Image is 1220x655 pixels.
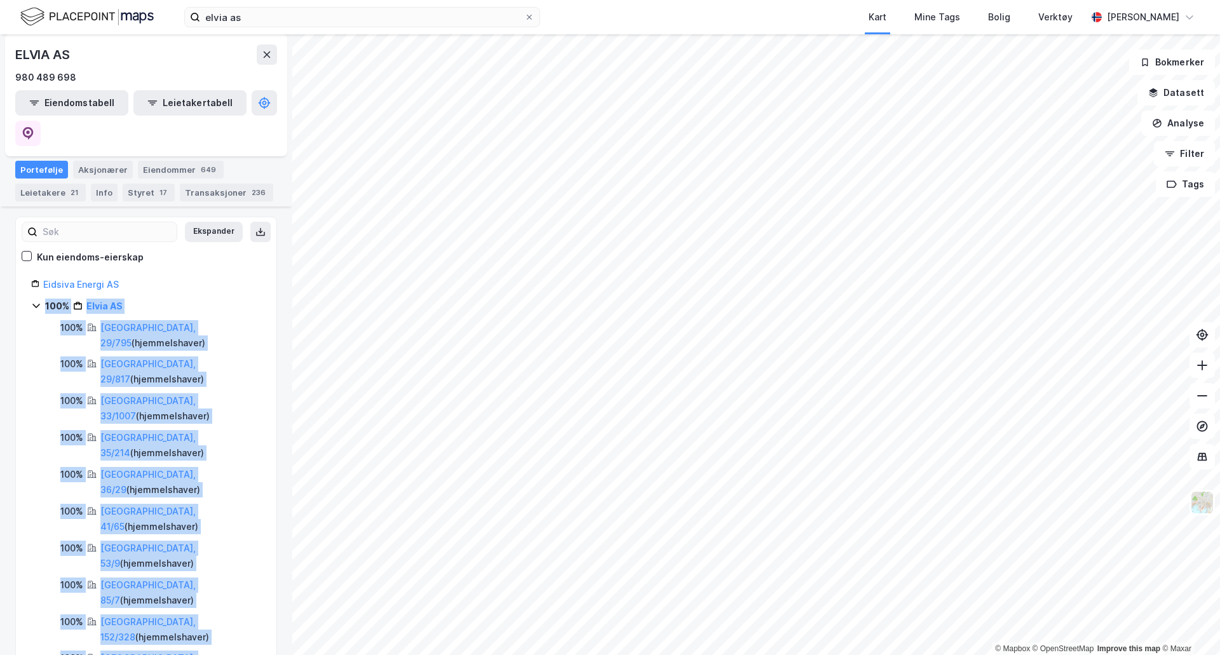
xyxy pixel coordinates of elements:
button: Datasett [1137,80,1215,105]
button: Tags [1156,172,1215,197]
div: Kart [869,10,886,25]
button: Analyse [1141,111,1215,136]
div: ( hjemmelshaver ) [100,430,261,461]
div: Portefølje [15,161,68,179]
div: Kun eiendoms-eierskap [37,250,144,265]
a: OpenStreetMap [1033,644,1094,653]
div: 980 489 698 [15,70,76,85]
div: 100% [60,577,83,593]
div: Mine Tags [914,10,960,25]
div: ( hjemmelshaver ) [100,614,261,645]
a: Elvia AS [86,300,123,311]
div: 100% [60,356,83,372]
iframe: Chat Widget [1156,594,1220,655]
div: 17 [157,186,170,199]
div: ( hjemmelshaver ) [100,467,261,497]
a: [GEOGRAPHIC_DATA], 152/328 [100,616,196,642]
div: 100% [60,430,83,445]
a: [GEOGRAPHIC_DATA], 29/817 [100,358,196,384]
div: 236 [249,186,268,199]
img: logo.f888ab2527a4732fd821a326f86c7f29.svg [20,6,154,28]
a: [GEOGRAPHIC_DATA], 35/214 [100,432,196,458]
input: Søk på adresse, matrikkel, gårdeiere, leietakere eller personer [200,8,524,27]
div: Bolig [988,10,1010,25]
a: Mapbox [995,644,1030,653]
div: Kontrollprogram for chat [1156,594,1220,655]
div: ( hjemmelshaver ) [100,504,261,534]
input: Søk [37,222,177,241]
div: 100% [60,393,83,409]
div: Info [91,184,118,201]
a: Eidsiva Energi AS [43,279,119,290]
div: 649 [198,163,219,176]
div: 100% [60,541,83,556]
div: ( hjemmelshaver ) [100,356,261,387]
img: Z [1190,490,1214,515]
div: ( hjemmelshaver ) [100,577,261,608]
div: 100% [45,299,69,314]
div: ( hjemmelshaver ) [100,541,261,571]
button: Filter [1154,141,1215,166]
a: [GEOGRAPHIC_DATA], 53/9 [100,543,196,569]
a: [GEOGRAPHIC_DATA], 29/795 [100,322,196,348]
a: Improve this map [1097,644,1160,653]
div: 21 [68,186,81,199]
div: Transaksjoner [180,184,273,201]
div: ELVIA AS [15,44,72,65]
a: [GEOGRAPHIC_DATA], 33/1007 [100,395,196,421]
div: [PERSON_NAME] [1107,10,1179,25]
button: Ekspander [185,222,243,242]
div: Aksjonærer [73,161,133,179]
div: ( hjemmelshaver ) [100,320,261,351]
div: 100% [60,320,83,335]
div: 100% [60,614,83,630]
a: [GEOGRAPHIC_DATA], 36/29 [100,469,196,495]
div: Eiendommer [138,161,224,179]
div: 100% [60,504,83,519]
div: Styret [123,184,175,201]
div: 100% [60,467,83,482]
a: [GEOGRAPHIC_DATA], 85/7 [100,579,196,605]
button: Eiendomstabell [15,90,128,116]
button: Bokmerker [1129,50,1215,75]
div: Verktøy [1038,10,1073,25]
a: [GEOGRAPHIC_DATA], 41/65 [100,506,196,532]
div: ( hjemmelshaver ) [100,393,261,424]
button: Leietakertabell [133,90,247,116]
div: Leietakere [15,184,86,201]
